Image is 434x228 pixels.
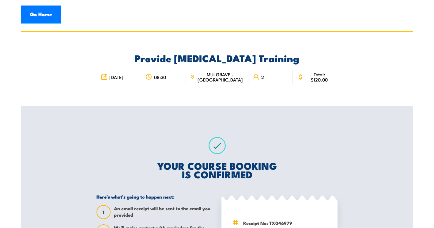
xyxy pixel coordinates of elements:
span: Receipt No: TX046979 [243,219,327,226]
span: MULGRAVE - [GEOGRAPHIC_DATA] [196,72,244,82]
span: An email receipt will be sent to the email you provided [114,205,213,219]
span: 08:30 [154,74,166,80]
span: Total: $120.00 [305,72,333,82]
span: 1 [97,209,110,215]
h2: Provide [MEDICAL_DATA] Training [96,54,338,62]
span: 2 [261,74,264,80]
a: Go Home [21,6,61,24]
h2: YOUR COURSE BOOKING IS CONFIRMED [96,161,338,178]
h5: Here’s what’s going to happen next: [96,194,213,199]
span: [DATE] [109,74,123,80]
